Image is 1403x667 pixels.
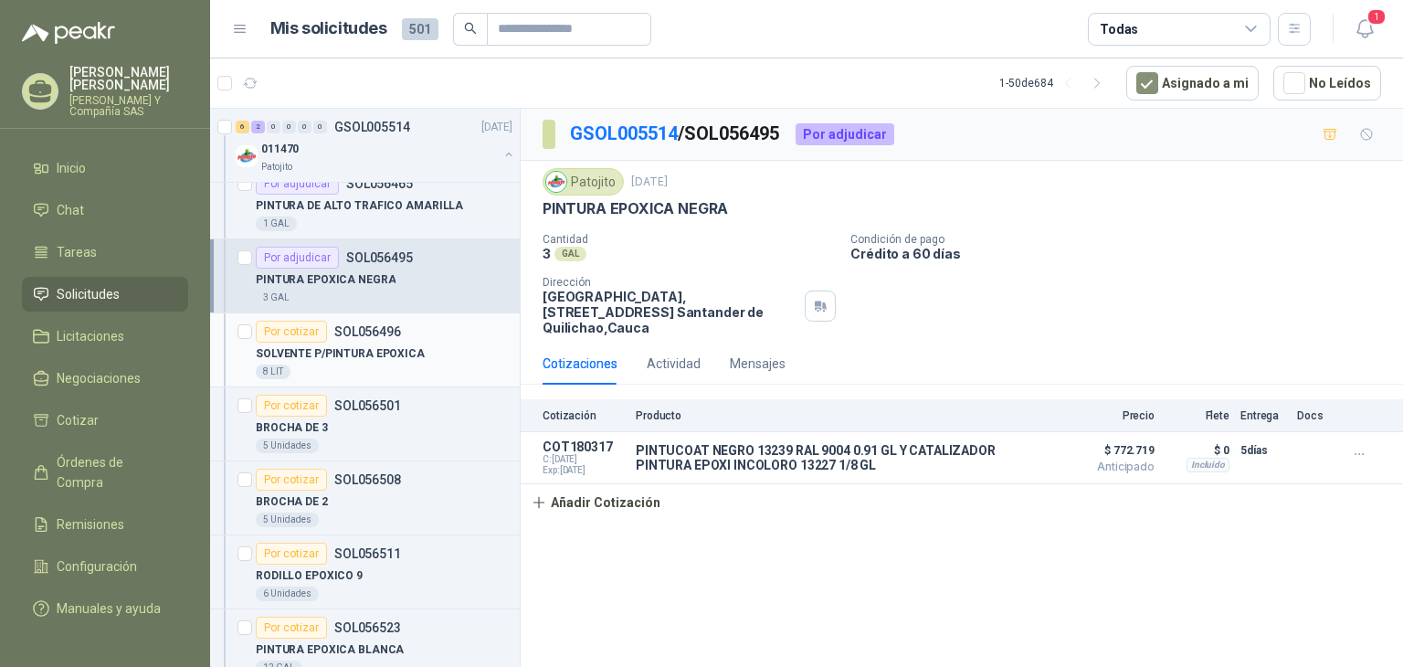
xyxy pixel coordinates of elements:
div: Cotizaciones [543,354,617,374]
p: Condición de pago [850,233,1396,246]
div: 3 GAL [256,291,297,305]
p: BROCHA DE 3 [256,419,328,437]
button: 1 [1348,13,1381,46]
p: SOL056495 [346,251,413,264]
p: Precio [1063,409,1155,422]
p: COT180317 [543,439,625,454]
p: 5 días [1240,439,1286,461]
a: Cotizar [22,403,188,438]
a: GSOL005514 [570,122,678,144]
span: Configuración [57,556,137,577]
span: 1 [1366,8,1387,26]
span: Licitaciones [57,326,124,346]
p: [GEOGRAPHIC_DATA], [STREET_ADDRESS] Santander de Quilichao , Cauca [543,289,797,335]
a: Por adjudicarSOL056495PINTURA EPOXICA NEGRA3 GAL [210,239,520,313]
div: 0 [298,121,311,133]
span: Anticipado [1063,461,1155,472]
a: Remisiones [22,507,188,542]
div: 6 [236,121,249,133]
div: Mensajes [730,354,786,374]
p: Docs [1297,409,1334,422]
div: Todas [1100,19,1138,39]
p: GSOL005514 [334,121,410,133]
div: Incluido [1187,458,1229,472]
a: Solicitudes [22,277,188,312]
a: Licitaciones [22,319,188,354]
p: PINTURA DE ALTO TRAFICO AMARILLA [256,197,463,215]
span: search [464,22,477,35]
div: Por adjudicar [256,247,339,269]
p: Crédito a 60 días [850,246,1396,261]
div: Patojito [543,168,624,196]
a: Por adjudicarSOL056465PINTURA DE ALTO TRAFICO AMARILLA1 GAL [210,165,520,239]
span: Inicio [57,158,86,178]
p: RODILLO EPOXICO 9 [256,567,363,585]
span: $ 772.719 [1063,439,1155,461]
p: PINTURA EPOXICA BLANCA [256,641,404,659]
p: [DATE] [631,174,668,191]
a: Por cotizarSOL056508BROCHA DE 25 Unidades [210,461,520,535]
p: Flete [1166,409,1229,422]
div: Actividad [647,354,701,374]
div: 1 - 50 de 684 [999,69,1112,98]
p: PINTURA EPOXICA NEGRA [543,199,728,218]
div: Por adjudicar [256,173,339,195]
p: [PERSON_NAME] [PERSON_NAME] [69,66,188,91]
p: 011470 [261,141,299,158]
p: Producto [636,409,1052,422]
p: Cotización [543,409,625,422]
a: Inicio [22,151,188,185]
button: Asignado a mi [1126,66,1259,101]
a: Órdenes de Compra [22,445,188,500]
span: Exp: [DATE] [543,465,625,476]
div: Por cotizar [256,395,327,417]
div: 0 [282,121,296,133]
p: Patojito [261,160,292,175]
p: PINTUCOAT NEGRO 13239 RAL 9004 0.91 GL Y CATALIZADOR PINTURA EPOXI INCOLORO 13227 1/8 GL [636,443,1052,472]
span: Negociaciones [57,368,141,388]
span: 501 [402,18,438,40]
div: 1 GAL [256,217,297,231]
img: Logo peakr [22,22,115,44]
p: PINTURA EPOXICA NEGRA [256,271,396,289]
button: Añadir Cotización [521,484,670,521]
a: 6 2 0 0 0 0 GSOL005514[DATE] Company Logo011470Patojito [236,116,516,175]
p: SOL056465 [346,177,413,190]
a: Negociaciones [22,361,188,396]
p: SOL056511 [334,547,401,560]
span: Remisiones [57,514,124,535]
p: SOL056501 [334,399,401,412]
a: Chat [22,193,188,228]
a: Por cotizarSOL056501BROCHA DE 35 Unidades [210,387,520,461]
a: Manuales y ayuda [22,591,188,626]
div: Por cotizar [256,617,327,639]
a: Por cotizarSOL056511RODILLO EPOXICO 96 Unidades [210,535,520,609]
a: Tareas [22,235,188,270]
p: SOL056508 [334,473,401,486]
div: Por cotizar [256,321,327,343]
div: Por cotizar [256,543,327,565]
div: 5 Unidades [256,513,319,527]
h1: Mis solicitudes [270,16,387,42]
div: Por cotizar [256,469,327,491]
div: 0 [313,121,327,133]
div: 6 Unidades [256,587,319,601]
div: 5 Unidades [256,439,319,453]
p: $ 0 [1166,439,1229,461]
img: Company Logo [546,172,566,192]
p: SOL056523 [334,621,401,634]
p: [DATE] [481,119,512,136]
div: 0 [267,121,280,133]
div: 8 LIT [256,365,290,379]
span: Chat [57,200,84,220]
span: Manuales y ayuda [57,598,161,619]
p: SOLVENTE P/PINTURA EPOXICA [256,345,425,363]
a: Configuración [22,549,188,584]
span: Órdenes de Compra [57,452,171,492]
span: Tareas [57,242,97,262]
p: [PERSON_NAME] Y Compañía SAS [69,95,188,117]
p: Dirección [543,276,797,289]
span: Cotizar [57,410,99,430]
div: Por adjudicar [796,123,894,145]
div: GAL [554,247,586,261]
